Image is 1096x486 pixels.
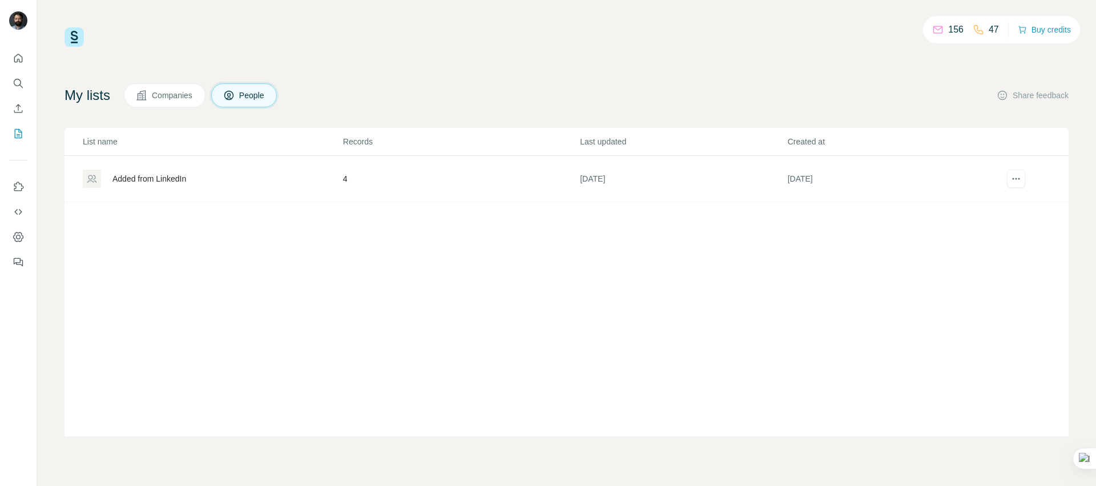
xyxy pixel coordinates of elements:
button: Search [9,73,27,94]
button: My lists [9,123,27,144]
td: [DATE] [579,156,787,202]
p: Last updated [580,136,786,147]
button: Use Surfe API [9,202,27,222]
button: Use Surfe on LinkedIn [9,176,27,197]
td: 4 [342,156,579,202]
td: [DATE] [787,156,994,202]
button: Buy credits [1018,22,1071,38]
button: Dashboard [9,227,27,247]
h4: My lists [65,86,110,105]
p: 47 [989,23,999,37]
button: actions [1007,170,1025,188]
button: Feedback [9,252,27,272]
span: Companies [152,90,194,101]
p: 156 [948,23,964,37]
img: Avatar [9,11,27,30]
button: Share feedback [997,90,1069,101]
span: People [239,90,265,101]
button: Quick start [9,48,27,69]
button: Enrich CSV [9,98,27,119]
img: Surfe Logo [65,27,84,47]
p: Created at [788,136,994,147]
div: Added from LinkedIn [112,173,186,184]
p: Records [343,136,579,147]
p: List name [83,136,342,147]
